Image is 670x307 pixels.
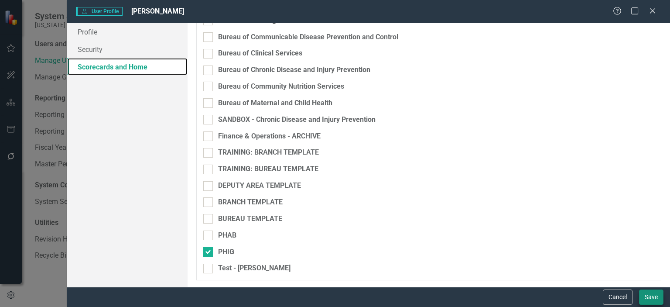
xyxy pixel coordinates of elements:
div: Bureau of Chronic Disease and Injury Prevention [218,65,370,75]
div: TRAINING: BUREAU TEMPLATE [218,164,318,174]
span: [PERSON_NAME] [131,7,184,15]
div: Finance & Operations - ARCHIVE [218,131,321,141]
div: PHIG [218,247,234,257]
div: Test - [PERSON_NAME] [218,263,291,273]
div: BRANCH TEMPLATE [218,197,283,207]
span: User Profile [76,7,123,16]
div: Bureau of Clinical Services [218,48,302,59]
div: SANDBOX - Chronic Disease and Injury Prevention [218,115,376,125]
div: BUREAU TEMPLATE [218,214,282,224]
div: PHAB [218,231,236,241]
div: DEPUTY AREA TEMPLATE [218,181,301,191]
div: Bureau of Maternal and Child Health [218,98,332,108]
button: Save [639,290,663,305]
div: Bureau of Community Nutrition Services [218,82,344,92]
a: Profile [67,23,188,41]
div: TRAINING: BRANCH TEMPLATE [218,148,319,158]
button: Cancel [603,290,632,305]
a: Security [67,41,188,58]
div: Bureau of Communicable Disease Prevention and Control [218,32,398,42]
a: Scorecards and Home [67,58,188,76]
